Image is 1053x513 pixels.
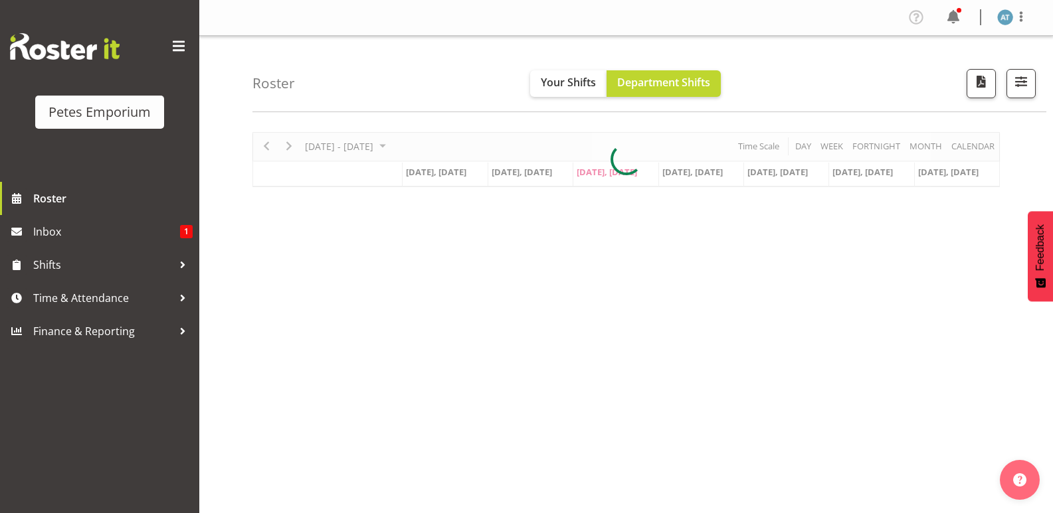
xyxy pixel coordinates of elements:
h4: Roster [252,76,295,91]
span: Roster [33,188,193,208]
img: alex-micheal-taniwha5364.jpg [997,9,1013,25]
img: Rosterit website logo [10,33,120,60]
div: Petes Emporium [48,102,151,122]
button: Feedback - Show survey [1028,211,1053,301]
span: Shifts [33,255,173,275]
span: 1 [180,225,193,238]
img: help-xxl-2.png [1013,473,1026,486]
span: Inbox [33,222,180,242]
span: Feedback [1034,224,1046,271]
span: Department Shifts [617,75,710,90]
span: Your Shifts [541,75,596,90]
button: Your Shifts [530,70,607,97]
button: Department Shifts [607,70,721,97]
span: Finance & Reporting [33,321,173,341]
span: Time & Attendance [33,288,173,308]
button: Download a PDF of the roster according to the set date range. [967,69,996,98]
button: Filter Shifts [1006,69,1036,98]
